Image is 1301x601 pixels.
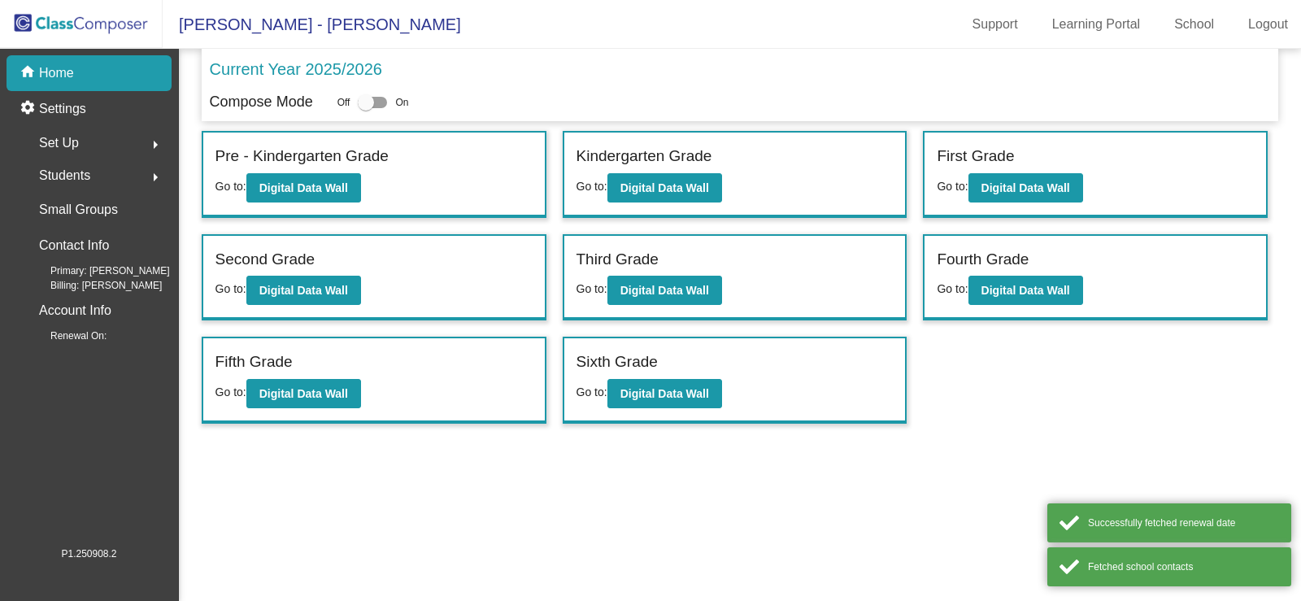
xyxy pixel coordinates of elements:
[39,164,90,187] span: Students
[577,248,659,272] label: Third Grade
[246,173,361,203] button: Digital Data Wall
[937,248,1029,272] label: Fourth Grade
[39,132,79,155] span: Set Up
[210,91,313,113] p: Compose Mode
[959,11,1031,37] a: Support
[163,11,461,37] span: [PERSON_NAME] - [PERSON_NAME]
[577,180,607,193] span: Go to:
[39,63,74,83] p: Home
[1088,560,1279,574] div: Fetched school contacts
[39,198,118,221] p: Small Groups
[981,181,1070,194] b: Digital Data Wall
[215,180,246,193] span: Go to:
[215,248,315,272] label: Second Grade
[246,379,361,408] button: Digital Data Wall
[1161,11,1227,37] a: School
[215,385,246,398] span: Go to:
[246,276,361,305] button: Digital Data Wall
[607,173,722,203] button: Digital Data Wall
[577,145,712,168] label: Kindergarten Grade
[24,263,170,278] span: Primary: [PERSON_NAME]
[20,99,39,119] mat-icon: settings
[146,168,165,187] mat-icon: arrow_right
[607,379,722,408] button: Digital Data Wall
[215,351,293,374] label: Fifth Grade
[937,180,968,193] span: Go to:
[20,63,39,83] mat-icon: home
[577,282,607,295] span: Go to:
[968,276,1083,305] button: Digital Data Wall
[215,282,246,295] span: Go to:
[395,95,408,110] span: On
[620,284,709,297] b: Digital Data Wall
[1039,11,1154,37] a: Learning Portal
[210,57,382,81] p: Current Year 2025/2026
[577,351,658,374] label: Sixth Grade
[24,278,162,293] span: Billing: [PERSON_NAME]
[937,282,968,295] span: Go to:
[620,387,709,400] b: Digital Data Wall
[146,135,165,155] mat-icon: arrow_right
[39,99,86,119] p: Settings
[1235,11,1301,37] a: Logout
[620,181,709,194] b: Digital Data Wall
[39,234,109,257] p: Contact Info
[937,145,1014,168] label: First Grade
[24,329,107,343] span: Renewal On:
[337,95,350,110] span: Off
[259,284,348,297] b: Digital Data Wall
[968,173,1083,203] button: Digital Data Wall
[577,385,607,398] span: Go to:
[981,284,1070,297] b: Digital Data Wall
[259,387,348,400] b: Digital Data Wall
[1088,516,1279,530] div: Successfully fetched renewal date
[39,299,111,322] p: Account Info
[607,276,722,305] button: Digital Data Wall
[215,145,389,168] label: Pre - Kindergarten Grade
[259,181,348,194] b: Digital Data Wall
